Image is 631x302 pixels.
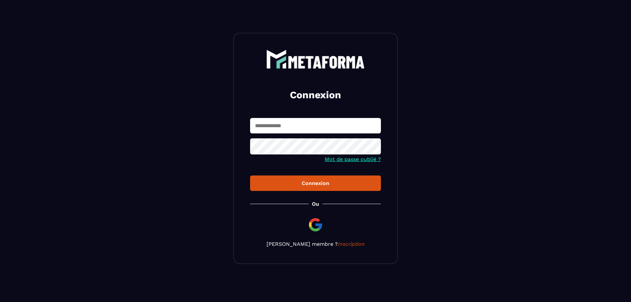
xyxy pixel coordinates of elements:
[250,175,381,191] button: Connexion
[250,241,381,247] p: [PERSON_NAME] membre ?
[308,217,323,233] img: google
[325,156,381,162] a: Mot de passe oublié ?
[338,241,365,247] a: Inscription
[258,88,373,102] h2: Connexion
[250,50,381,69] a: logo
[266,50,365,69] img: logo
[255,180,376,186] div: Connexion
[312,201,319,207] p: Ou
